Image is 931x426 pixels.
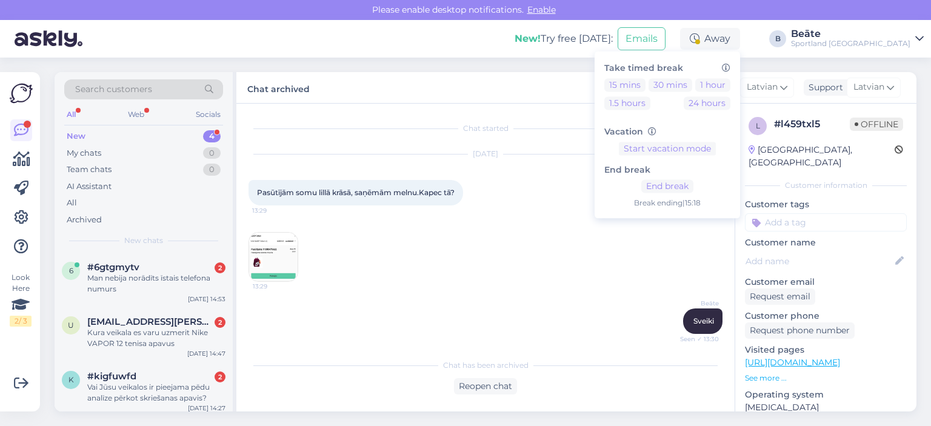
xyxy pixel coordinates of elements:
[249,123,722,134] div: Chat started
[745,373,907,384] p: See more ...
[791,29,910,39] div: Beāte
[693,316,714,325] span: Sveiki
[769,30,786,47] div: B
[68,321,74,330] span: u
[67,164,112,176] div: Team chats
[745,236,907,249] p: Customer name
[604,78,646,92] button: 15 mins
[745,276,907,288] p: Customer email
[124,235,163,246] span: New chats
[774,117,850,131] div: # l459txl5
[515,33,541,44] b: New!
[249,233,298,281] img: Attachment
[87,382,225,404] div: Vai Jūsu veikalos ir pieejama pēdu analīze pērkot skriešanas apavis?
[804,81,843,94] div: Support
[87,327,225,349] div: Kura veikala es varu uzmerit Nike VAPOR 12 tenisa apavus
[75,83,152,96] span: Search customers
[64,107,78,122] div: All
[203,130,221,142] div: 4
[745,288,815,305] div: Request email
[257,188,455,197] span: Pasūtījām somu lillā krāsā, saņēmām melnu.Kapec tā?
[695,78,730,92] button: 1 hour
[604,127,730,137] h6: Vacation
[87,273,225,295] div: Man nebija norādīts īstais telefona numurs
[604,63,730,73] h6: Take timed break
[10,82,33,105] img: Askly Logo
[618,27,666,50] button: Emails
[67,181,112,193] div: AI Assistant
[10,316,32,327] div: 2 / 3
[853,81,884,94] span: Latvian
[193,107,223,122] div: Socials
[745,401,907,414] p: [MEDICAL_DATA]
[604,96,650,110] button: 1.5 hours
[125,107,147,122] div: Web
[791,29,924,48] a: BeāteSportland [GEOGRAPHIC_DATA]
[188,295,225,304] div: [DATE] 14:53
[673,299,719,308] span: Beāte
[247,79,310,96] label: Chat archived
[87,371,136,382] span: #kigfuwfd
[215,317,225,328] div: 2
[454,378,517,394] div: Reopen chat
[680,28,740,50] div: Away
[515,32,613,46] div: Try free [DATE]:
[524,4,559,15] span: Enable
[649,78,692,92] button: 30 mins
[749,144,895,169] div: [GEOGRAPHIC_DATA], [GEOGRAPHIC_DATA]
[67,147,101,159] div: My chats
[67,214,102,226] div: Archived
[745,198,907,211] p: Customer tags
[188,404,225,413] div: [DATE] 14:27
[203,164,221,176] div: 0
[252,206,298,215] span: 13:29
[746,255,893,268] input: Add name
[641,180,693,193] button: End break
[673,334,719,344] span: Seen ✓ 13:30
[187,349,225,358] div: [DATE] 14:47
[443,360,529,371] span: Chat has been archived
[69,266,73,275] span: 6
[684,96,730,110] button: 24 hours
[604,165,730,175] h6: End break
[253,282,298,291] span: 13:29
[10,272,32,327] div: Look Here
[850,118,903,131] span: Offline
[745,180,907,191] div: Customer information
[745,322,855,339] div: Request phone number
[745,213,907,231] input: Add a tag
[67,197,77,209] div: All
[215,262,225,273] div: 2
[756,121,760,130] span: l
[215,371,225,382] div: 2
[745,344,907,356] p: Visited pages
[747,81,778,94] span: Latvian
[604,198,730,209] div: Break ending | 15:18
[619,142,716,155] button: Start vacation mode
[68,375,74,384] span: k
[203,147,221,159] div: 0
[249,148,722,159] div: [DATE]
[745,388,907,401] p: Operating system
[745,310,907,322] p: Customer phone
[745,357,840,368] a: [URL][DOMAIN_NAME]
[87,262,139,273] span: #6gtgmytv
[791,39,910,48] div: Sportland [GEOGRAPHIC_DATA]
[67,130,85,142] div: New
[87,316,213,327] span: uldis.svalbe@inbox.lv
